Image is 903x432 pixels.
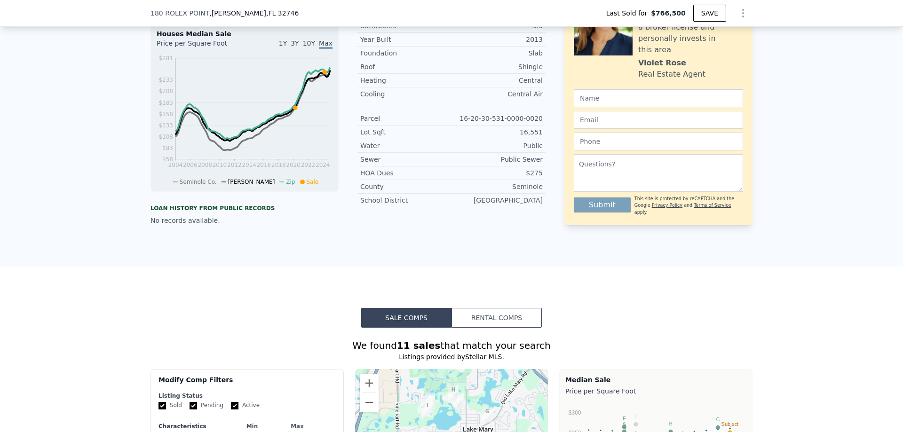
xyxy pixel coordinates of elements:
[569,409,581,416] text: $300
[360,155,451,164] div: Sewer
[451,141,543,150] div: Public
[157,39,245,54] div: Price per Square Foot
[482,407,492,423] div: 304 Sun Oaks Ct
[422,401,433,416] div: 571 Masalo Pl
[451,114,543,123] div: 16-20-30-531-0000-0020
[425,393,435,408] div: 746 Musago Run
[451,127,543,137] div: 16,551
[606,8,651,18] span: Last Sold for
[451,35,543,44] div: 2013
[361,308,451,328] button: Sale Comps
[213,162,227,168] tspan: 2010
[451,89,543,99] div: Central Air
[634,196,743,216] div: This site is protected by reCAPTCHA and the Google and apply.
[574,133,743,150] input: Phone
[451,182,543,191] div: Seminole
[228,179,275,185] span: [PERSON_NAME]
[242,162,256,168] tspan: 2014
[635,413,636,419] text: I
[360,393,379,412] button: Zoom out
[716,416,720,422] text: C
[360,168,451,178] div: HOA Dues
[360,76,451,85] div: Heating
[231,401,260,409] label: Active
[574,111,743,129] input: Email
[574,89,743,107] input: Name
[279,39,287,47] span: 1Y
[158,77,173,83] tspan: $233
[565,375,746,385] div: Median Sale
[150,8,209,18] span: 180 ROLEX POINT
[451,155,543,164] div: Public Sewer
[721,421,739,427] text: Subject
[158,88,173,94] tspan: $208
[158,122,173,129] tspan: $133
[150,352,752,361] div: Listings provided by Stellar MLS .
[360,89,451,99] div: Cooling
[158,392,336,400] div: Listing Status
[158,55,173,62] tspan: $281
[190,402,197,409] input: Pending
[158,402,166,409] input: Sold
[638,57,686,69] div: Violet Rose
[623,421,626,426] text: A
[307,179,319,185] span: Sale
[360,141,451,150] div: Water
[209,8,299,18] span: , [PERSON_NAME]
[158,111,173,118] tspan: $158
[271,162,286,168] tspan: 2018
[291,39,299,47] span: 3Y
[451,308,542,328] button: Rental Comps
[190,401,223,409] label: Pending
[574,197,631,212] button: Submit
[451,196,543,205] div: [GEOGRAPHIC_DATA]
[694,203,731,208] a: Terms of Service
[669,421,672,426] text: B
[183,162,198,168] tspan: 2006
[286,162,301,168] tspan: 2020
[227,162,242,168] tspan: 2012
[360,35,451,44] div: Year Built
[360,182,451,191] div: County
[418,399,428,415] div: 544 Masalo Pl
[150,204,339,212] div: Loan history from public records
[397,340,441,351] strong: 11 sales
[158,401,182,409] label: Sold
[693,5,726,22] button: SAVE
[150,339,752,352] div: We found that match your search
[360,196,451,205] div: School District
[157,29,333,39] div: Houses Median Sale
[651,8,686,18] span: $766,500
[638,10,743,55] div: [PERSON_NAME] holds a broker license and personally invests in this area
[360,114,451,123] div: Parcel
[303,39,315,47] span: 10Y
[360,127,451,137] div: Lot Sqft
[623,416,626,421] text: F
[162,145,173,151] tspan: $83
[319,39,333,49] span: Max
[652,203,682,208] a: Privacy Policy
[316,162,330,168] tspan: 2024
[231,423,273,430] div: Min
[360,62,451,71] div: Roof
[231,402,238,409] input: Active
[360,374,379,393] button: Zoom in
[158,134,173,140] tspan: $108
[180,179,217,185] span: Seminole Co.
[451,48,543,58] div: Slab
[451,76,543,85] div: Central
[451,168,543,178] div: $275
[453,393,464,409] div: 351 Crystal Ridge Way
[286,179,295,185] span: Zip
[301,162,316,168] tspan: 2022
[150,216,339,225] div: No records available.
[565,385,746,398] div: Price per Square Foot
[360,48,451,58] div: Foundation
[277,423,318,430] div: Max
[734,4,752,23] button: Show Options
[266,9,299,17] span: , FL 32746
[162,156,173,163] tspan: $58
[451,62,543,71] div: Shingle
[158,423,228,430] div: Characteristics
[638,69,705,80] div: Real Estate Agent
